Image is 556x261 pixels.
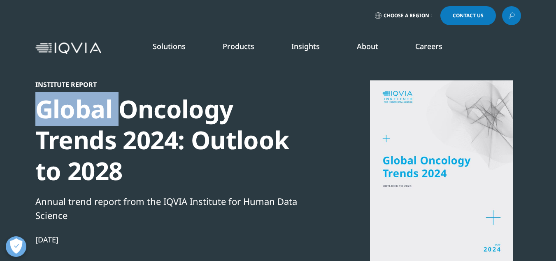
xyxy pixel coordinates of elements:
div: Global Oncology Trends 2024: Outlook to 2028 [35,94,318,186]
a: Insights [291,41,320,51]
a: Careers [415,41,442,51]
div: Institute Report [35,80,318,89]
a: Contact Us [440,6,496,25]
a: About [357,41,378,51]
nav: Primary [105,29,521,68]
button: Open Preferences [6,236,26,257]
img: IQVIA Healthcare Information Technology and Pharma Clinical Research Company [35,42,101,54]
div: Annual trend report from the IQVIA Institute for Human Data Science [35,194,318,222]
a: Products [223,41,254,51]
span: Contact Us [453,13,484,18]
span: Choose a Region [384,12,429,19]
a: Solutions [153,41,186,51]
div: [DATE] [35,235,318,245]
